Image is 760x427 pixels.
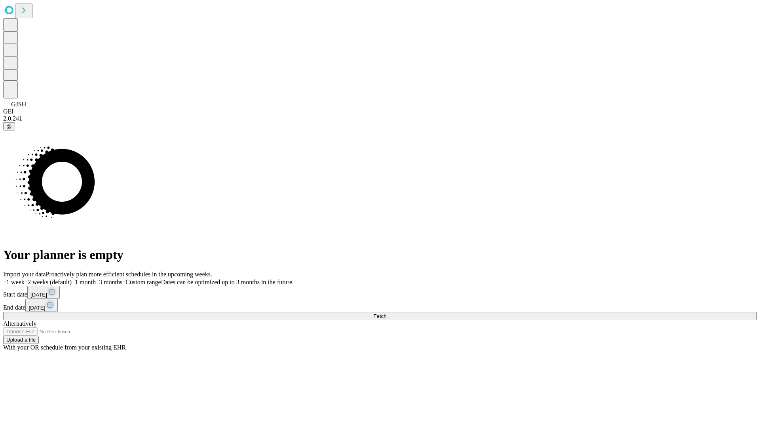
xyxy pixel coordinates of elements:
h1: Your planner is empty [3,248,757,262]
span: 2 weeks (default) [28,279,72,285]
span: Proactively plan more efficient schedules in the upcoming weeks. [46,271,212,278]
button: @ [3,122,15,130]
button: Upload a file [3,336,39,344]
span: With your OR schedule from your existing EHR [3,344,126,351]
span: @ [6,123,12,129]
span: 3 months [99,279,122,285]
div: Start date [3,286,757,299]
span: Alternatively [3,320,36,327]
span: Dates can be optimized up to 3 months in the future. [161,279,294,285]
span: 1 week [6,279,25,285]
button: Fetch [3,312,757,320]
span: GJSH [11,101,26,108]
span: Import your data [3,271,46,278]
span: Fetch [373,313,386,319]
span: [DATE] [30,292,47,298]
span: [DATE] [28,305,45,311]
div: GEI [3,108,757,115]
span: Custom range [125,279,161,285]
span: 1 month [75,279,96,285]
button: [DATE] [27,286,60,299]
div: 2.0.241 [3,115,757,122]
button: [DATE] [25,299,58,312]
div: End date [3,299,757,312]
